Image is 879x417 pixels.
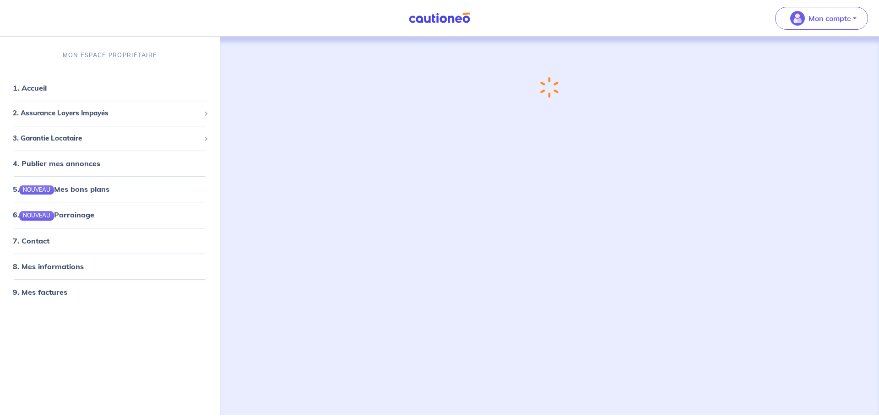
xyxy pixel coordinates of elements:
[63,51,157,60] p: MON ESPACE PROPRIÉTAIRE
[4,257,216,276] div: 8. Mes informations
[13,159,100,168] a: 4. Publier mes annonces
[4,206,216,224] div: 6.NOUVEAUParrainage
[4,180,216,198] div: 5.NOUVEAUMes bons plans
[13,236,49,245] a: 7. Contact
[790,11,805,26] img: illu_account_valid_menu.svg
[808,13,851,24] p: Mon compte
[4,104,216,122] div: 2. Assurance Loyers Impayés
[4,232,216,250] div: 7. Contact
[537,76,561,99] img: loading-spinner
[13,108,200,119] span: 2. Assurance Loyers Impayés
[13,133,200,144] span: 3. Garantie Locataire
[13,287,67,297] a: 9. Mes factures
[4,130,216,147] div: 3. Garantie Locataire
[4,154,216,173] div: 4. Publier mes annonces
[13,210,94,219] a: 6.NOUVEAUParrainage
[13,262,84,271] a: 8. Mes informations
[13,83,47,92] a: 1. Accueil
[4,79,216,97] div: 1. Accueil
[775,7,868,30] button: illu_account_valid_menu.svgMon compte
[405,12,474,24] img: Cautioneo
[4,283,216,301] div: 9. Mes factures
[13,184,109,194] a: 5.NOUVEAUMes bons plans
